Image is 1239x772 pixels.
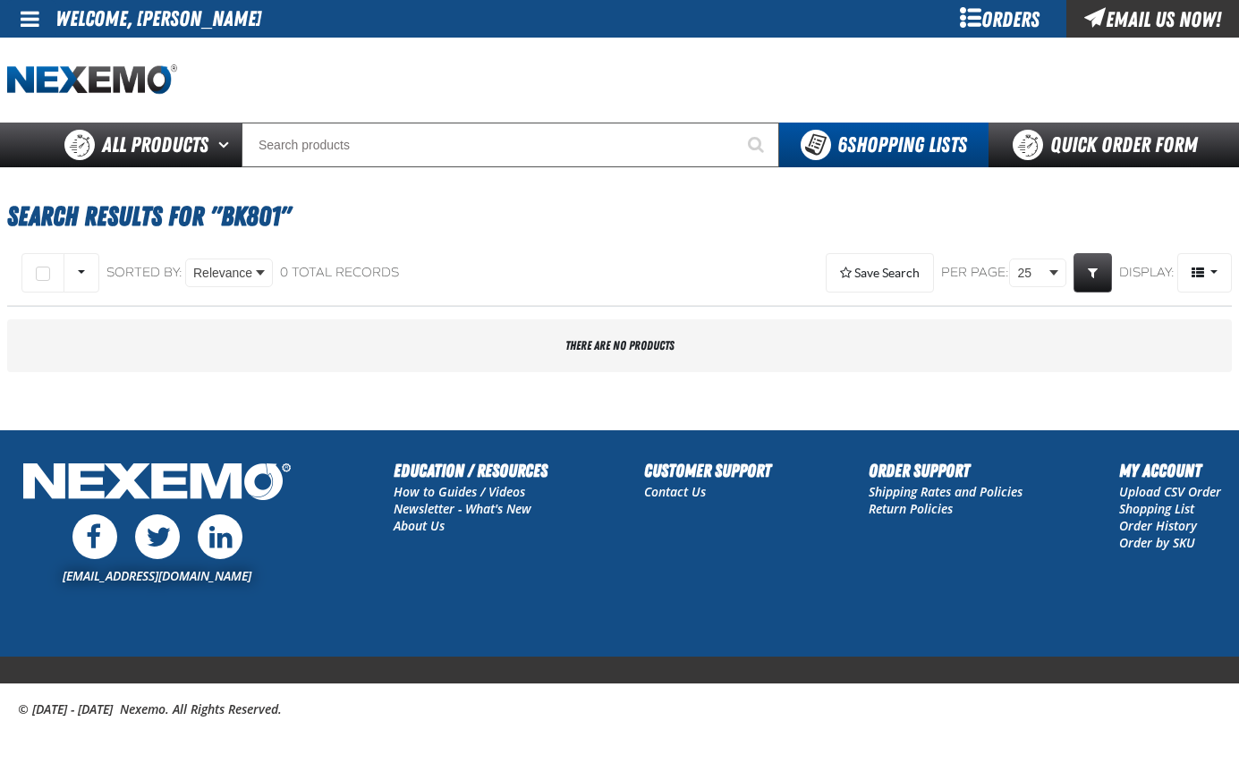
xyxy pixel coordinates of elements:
a: [EMAIL_ADDRESS][DOMAIN_NAME] [63,567,251,584]
h2: My Account [1119,457,1221,484]
span: Relevance [193,264,252,283]
a: Expand or Collapse Grid Filters [1074,253,1112,293]
div: 0 total records [280,265,399,282]
img: Nexemo logo [7,64,177,96]
h2: Customer Support [644,457,771,484]
button: Product Grid Views Toolbar [1177,253,1232,293]
a: Shipping Rates and Policies [869,483,1023,500]
span: Product Grid Views Toolbar [1178,254,1231,292]
button: Rows selection options [64,253,99,293]
a: Home [7,64,177,96]
a: Quick Order Form [989,123,1231,167]
span: Display: [1119,265,1175,280]
h1: Search Results for "BK801" [7,192,1232,241]
img: Nexemo Logo [18,457,296,510]
a: Upload CSV Order [1119,483,1221,500]
a: Newsletter - What's New [394,500,531,517]
strong: 6 [837,132,847,157]
a: Order by SKU [1119,534,1195,551]
a: Order History [1119,517,1197,534]
span: Shopping Lists [837,132,967,157]
span: There are no products [565,338,675,352]
button: You have 6 Shopping Lists. Open to view details [779,123,989,167]
span: 25 [1017,264,1046,283]
span: Sorted By: [106,265,182,280]
button: Expand or Collapse Saved Search drop-down to save a search query [826,253,934,293]
h2: Education / Resources [394,457,547,484]
button: Open All Products pages [212,123,242,167]
button: Start Searching [734,123,779,167]
a: Shopping List [1119,500,1194,517]
a: Contact Us [644,483,706,500]
a: How to Guides / Videos [394,483,525,500]
span: All Products [102,129,208,161]
input: Search [242,123,779,167]
a: About Us [394,517,445,534]
span: Save Search [854,266,920,280]
h2: Order Support [869,457,1023,484]
span: Per page: [941,265,1009,282]
a: Return Policies [869,500,953,517]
